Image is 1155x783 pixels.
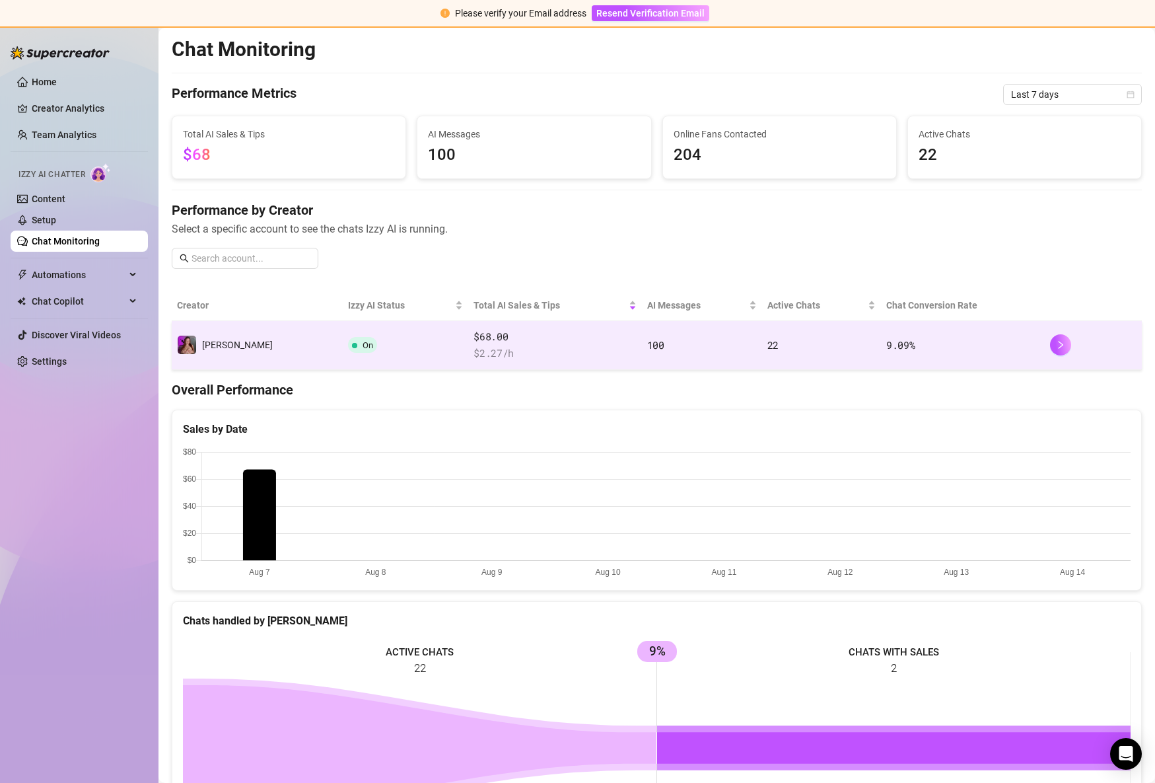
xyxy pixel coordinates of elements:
[428,143,640,168] span: 100
[473,329,636,345] span: $68.00
[440,9,450,18] span: exclamation-circle
[192,251,310,266] input: Search account...
[183,145,211,164] span: $68
[172,221,1142,237] span: Select a specific account to see the chats Izzy AI is running.
[32,130,96,140] a: Team Analytics
[32,291,125,312] span: Chat Copilot
[1011,85,1134,104] span: Last 7 days
[343,290,468,321] th: Izzy AI Status
[886,338,915,352] span: 9.09 %
[919,127,1131,141] span: Active Chats
[32,330,121,340] a: Discover Viral Videos
[32,236,100,246] a: Chat Monitoring
[767,338,779,352] span: 22
[1050,334,1071,355] button: right
[455,6,586,20] div: Please verify your Email address
[647,338,664,352] span: 100
[767,298,865,313] span: Active Chats
[18,168,85,181] span: Izzy AI Chatter
[881,290,1045,321] th: Chat Conversion Rate
[1056,340,1065,350] span: right
[348,298,452,313] span: Izzy AI Status
[172,84,297,105] h4: Performance Metrics
[468,290,641,321] th: Total AI Sales & Tips
[1127,91,1135,98] span: calendar
[473,298,625,313] span: Total AI Sales & Tips
[183,421,1131,437] div: Sales by Date
[762,290,881,321] th: Active Chats
[428,127,640,141] span: AI Messages
[202,340,273,350] span: [PERSON_NAME]
[363,340,373,350] span: On
[592,5,709,21] button: Resend Verification Email
[172,37,316,62] h2: Chat Monitoring
[919,143,1131,168] span: 22
[172,201,1142,219] h4: Performance by Creator
[178,336,196,354] img: allison
[642,290,762,321] th: AI Messages
[172,290,343,321] th: Creator
[32,98,137,119] a: Creator Analytics
[11,46,110,59] img: logo-BBDzfeDw.svg
[32,77,57,87] a: Home
[473,346,636,361] span: $ 2.27 /h
[32,194,65,204] a: Content
[180,254,189,263] span: search
[17,297,26,306] img: Chat Copilot
[17,270,28,280] span: thunderbolt
[183,613,1131,629] div: Chats handled by [PERSON_NAME]
[674,127,886,141] span: Online Fans Contacted
[172,381,1142,399] h4: Overall Performance
[596,8,705,19] span: Resend Verification Email
[674,143,886,168] span: 204
[183,127,395,141] span: Total AI Sales & Tips
[90,163,111,182] img: AI Chatter
[32,264,125,285] span: Automations
[32,356,67,367] a: Settings
[1110,738,1142,770] div: Open Intercom Messenger
[32,215,56,225] a: Setup
[647,298,746,313] span: AI Messages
